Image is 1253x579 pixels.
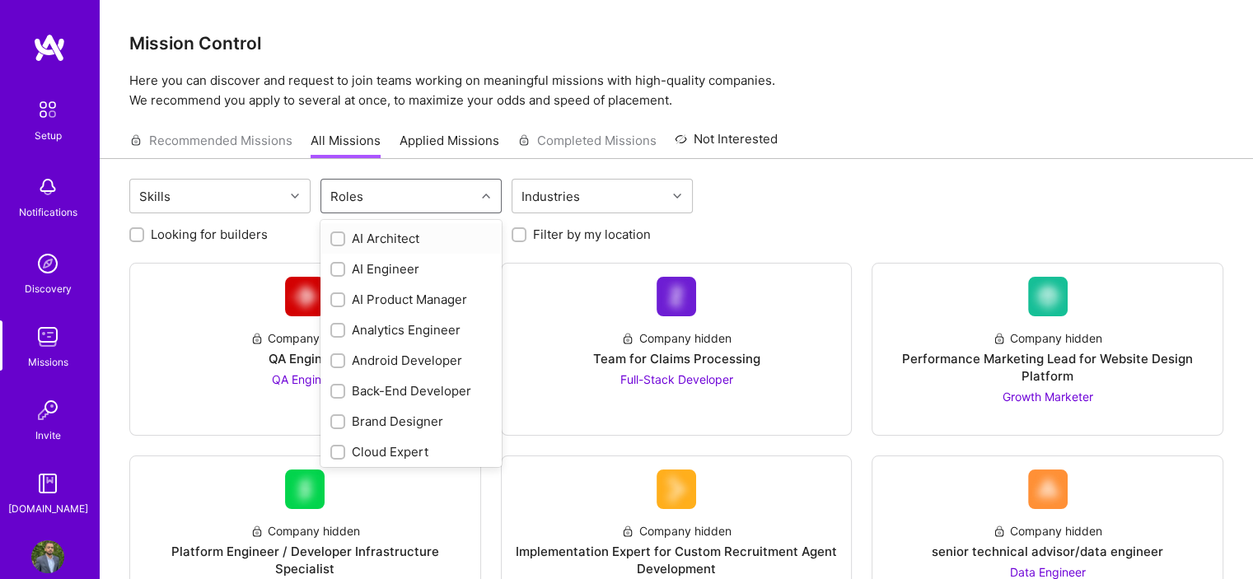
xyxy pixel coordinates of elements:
[285,469,325,509] img: Company Logo
[35,427,61,444] div: Invite
[400,132,499,159] a: Applied Missions
[31,394,64,427] img: Invite
[151,226,268,243] label: Looking for builders
[886,350,1209,385] div: Performance Marketing Lead for Website Design Platform
[31,170,64,203] img: bell
[30,92,65,127] img: setup
[657,469,696,509] img: Company Logo
[886,277,1209,422] a: Company LogoCompany hiddenPerformance Marketing Lead for Website Design PlatformGrowth Marketer
[8,500,88,517] div: [DOMAIN_NAME]
[1028,277,1068,316] img: Company Logo
[129,71,1223,110] p: Here you can discover and request to join teams working on meaningful missions with high-quality ...
[993,329,1102,347] div: Company hidden
[621,522,731,539] div: Company hidden
[675,129,778,159] a: Not Interested
[330,291,492,308] div: AI Product Manager
[28,353,68,371] div: Missions
[250,522,360,539] div: Company hidden
[25,280,72,297] div: Discovery
[330,443,492,460] div: Cloud Expert
[657,277,696,316] img: Company Logo
[143,543,467,577] div: Platform Engineer / Developer Infrastructure Specialist
[619,372,732,386] span: Full-Stack Developer
[1010,565,1086,579] span: Data Engineer
[517,184,584,208] div: Industries
[291,192,299,200] i: icon Chevron
[35,127,62,144] div: Setup
[19,203,77,221] div: Notifications
[621,329,731,347] div: Company hidden
[135,184,175,208] div: Skills
[1028,469,1068,509] img: Company Logo
[330,230,492,247] div: AI Architect
[993,522,1102,539] div: Company hidden
[250,329,360,347] div: Company hidden
[330,321,492,339] div: Analytics Engineer
[533,226,651,243] label: Filter by my location
[592,350,760,367] div: Team for Claims Processing
[515,277,839,422] a: Company LogoCompany hiddenTeam for Claims ProcessingFull-Stack Developer
[129,33,1223,54] h3: Mission Control
[515,543,839,577] div: Implementation Expert for Custom Recruitment Agent Development
[1003,390,1093,404] span: Growth Marketer
[330,352,492,369] div: Android Developer
[272,372,339,386] span: QA Engineer
[31,247,64,280] img: discovery
[932,543,1163,560] div: senior technical advisor/data engineer
[27,540,68,573] a: User Avatar
[330,260,492,278] div: AI Engineer
[269,350,342,367] div: QA Engineer
[311,132,381,159] a: All Missions
[31,467,64,500] img: guide book
[673,192,681,200] i: icon Chevron
[330,382,492,399] div: Back-End Developer
[143,277,467,422] a: Company LogoCompany hiddenQA EngineerQA Engineer
[326,184,367,208] div: Roles
[31,320,64,353] img: teamwork
[31,540,64,573] img: User Avatar
[33,33,66,63] img: logo
[285,277,325,316] img: Company Logo
[330,413,492,430] div: Brand Designer
[482,192,490,200] i: icon Chevron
